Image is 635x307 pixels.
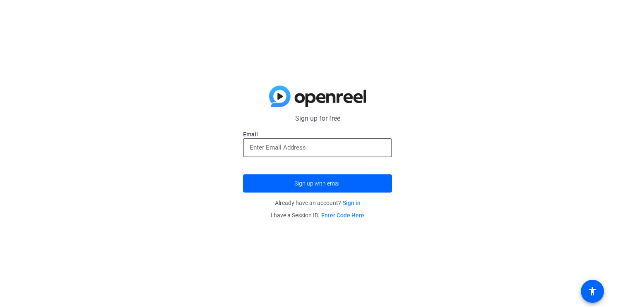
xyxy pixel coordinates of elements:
[343,200,360,206] a: Sign in
[275,200,360,206] span: Already have an account?
[243,130,392,138] label: Email
[271,212,364,219] span: I have a Session ID.
[587,286,597,296] mat-icon: accessibility
[269,86,366,107] img: blue-gradient.svg
[321,212,364,219] a: Enter Code Here
[243,174,392,193] button: Sign up with email
[243,114,392,124] p: Sign up for free
[250,143,385,152] input: Enter Email Address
